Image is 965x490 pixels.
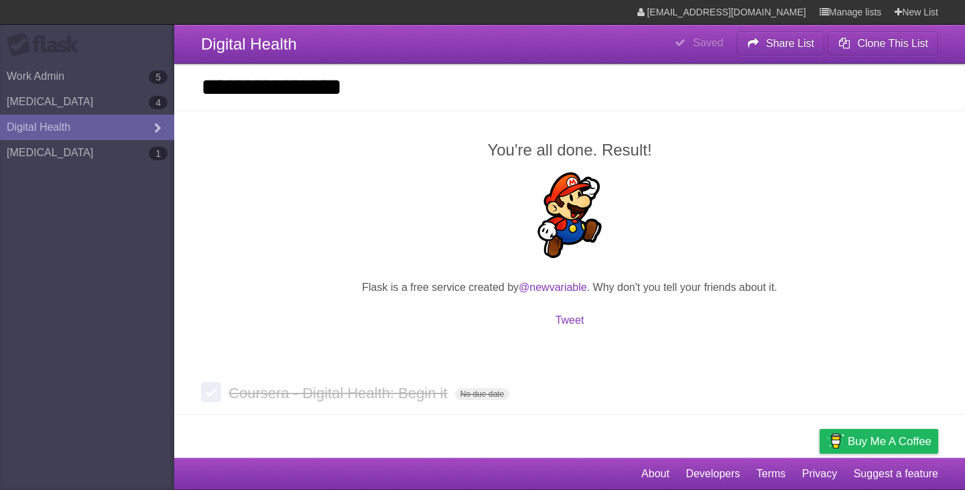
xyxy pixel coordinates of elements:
[820,429,938,454] a: Buy me a coffee
[229,385,450,402] span: Coursera - Digital Health: Begin it
[736,32,825,56] button: Share List
[854,461,938,487] a: Suggest a feature
[766,38,814,49] b: Share List
[848,430,931,453] span: Buy me a coffee
[455,388,509,400] span: No due date
[149,70,168,84] b: 5
[802,461,837,487] a: Privacy
[201,35,297,53] span: Digital Health
[556,314,584,326] a: Tweet
[7,33,87,57] div: Flask
[201,138,938,162] h2: You're all done. Result!
[201,382,221,402] label: Done
[693,37,723,48] b: Saved
[641,461,669,487] a: About
[527,172,613,258] img: Super Mario
[149,96,168,109] b: 4
[201,280,938,296] p: Flask is a free service created by . Why don't you tell your friends about it.
[828,32,938,56] button: Clone This List
[519,282,587,293] a: @newvariable
[857,38,928,49] b: Clone This List
[826,430,844,452] img: Buy me a coffee
[149,147,168,160] b: 1
[686,461,740,487] a: Developers
[757,461,786,487] a: Terms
